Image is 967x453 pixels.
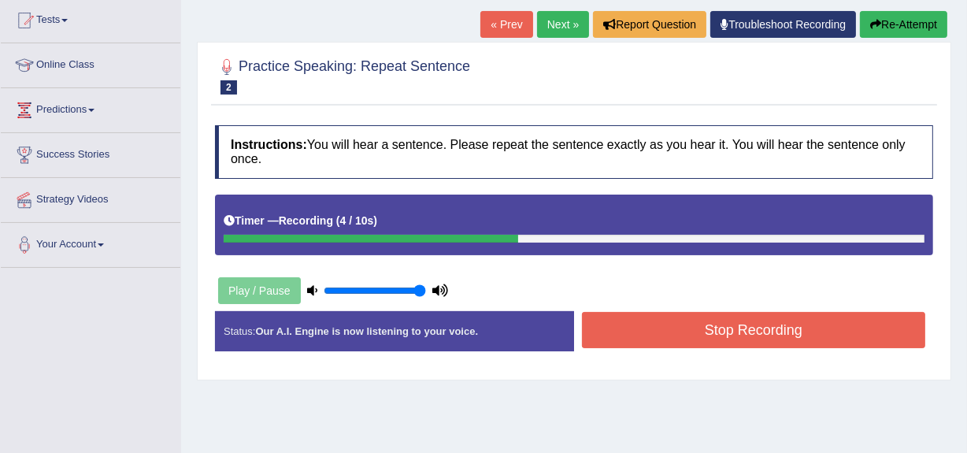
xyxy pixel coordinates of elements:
[710,11,856,38] a: Troubleshoot Recording
[537,11,589,38] a: Next »
[224,215,377,227] h5: Timer —
[279,214,333,227] b: Recording
[231,138,307,151] b: Instructions:
[582,312,925,348] button: Stop Recording
[215,311,574,351] div: Status:
[1,88,180,128] a: Predictions
[1,223,180,262] a: Your Account
[1,133,180,173] a: Success Stories
[220,80,237,95] span: 2
[215,55,470,95] h2: Practice Speaking: Repeat Sentence
[593,11,706,38] button: Report Question
[1,178,180,217] a: Strategy Videos
[215,125,933,178] h4: You will hear a sentence. Please repeat the sentence exactly as you hear it. You will hear the se...
[340,214,374,227] b: 4 / 10s
[860,11,947,38] button: Re-Attempt
[1,43,180,83] a: Online Class
[336,214,340,227] b: (
[255,325,478,337] strong: Our A.I. Engine is now listening to your voice.
[480,11,532,38] a: « Prev
[373,214,377,227] b: )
